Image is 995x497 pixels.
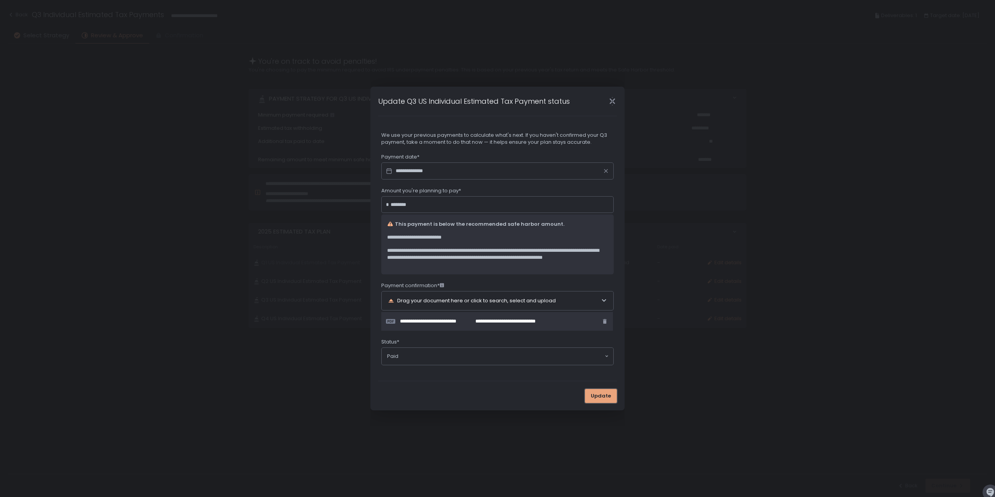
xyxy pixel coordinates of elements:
[398,352,604,360] input: Search for option
[600,97,625,106] div: Close
[585,389,617,403] button: Update
[395,221,564,228] span: This payment is below the recommended safe harbor amount.
[382,348,613,365] div: Search for option
[591,392,611,399] span: Update
[381,132,614,146] span: We use your previous payments to calculate what's next. If you haven't confirmed your Q3 payment,...
[381,162,614,180] input: Datepicker input
[387,353,398,360] span: Paid
[381,338,399,345] span: Status*
[378,96,570,106] h1: Update Q3 US Individual Estimated Tax Payment status
[381,282,444,289] span: Payment confirmation*
[381,153,419,160] span: Payment date*
[381,187,461,194] span: Amount you're planning to pay*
